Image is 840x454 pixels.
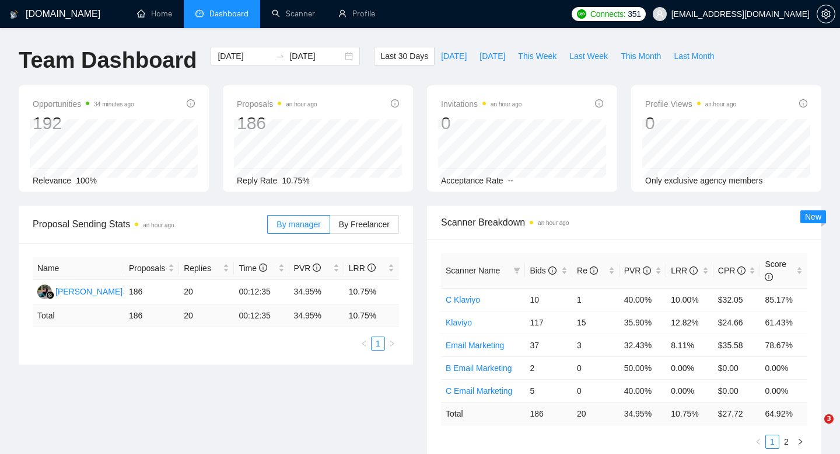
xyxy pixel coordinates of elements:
[391,99,399,108] span: info-circle
[666,379,713,402] td: 0.00%
[446,295,480,304] a: C Klaviyo
[435,47,473,65] button: [DATE]
[569,50,608,63] span: Last Week
[234,280,289,304] td: 00:12:35
[737,266,745,275] span: info-circle
[667,47,720,65] button: Last Month
[765,273,773,281] span: info-circle
[572,356,619,379] td: 0
[37,286,123,296] a: SS[PERSON_NAME]
[286,101,317,108] time: an hour ago
[512,47,563,65] button: This Week
[209,9,249,19] span: Dashboard
[46,291,54,299] img: gigradar-bm.png
[530,266,556,275] span: Bids
[124,280,179,304] td: 186
[760,356,807,379] td: 0.00%
[765,259,786,282] span: Score
[779,435,793,449] li: 2
[800,414,828,442] iframe: Intercom live chat
[525,334,572,356] td: 37
[548,266,556,275] span: info-circle
[619,356,667,379] td: 50.00%
[441,176,503,185] span: Acceptance Rate
[357,337,371,351] li: Previous Page
[824,414,834,424] span: 3
[143,222,174,228] time: an hour ago
[33,97,134,111] span: Opportunities
[275,51,285,61] span: to
[19,47,197,74] h1: Team Dashboard
[760,334,807,356] td: 78.67%
[666,356,713,379] td: 0.00%
[525,402,572,425] td: 186
[179,280,234,304] td: 20
[94,101,134,108] time: 34 minutes ago
[643,266,651,275] span: info-circle
[666,402,713,425] td: 10.75 %
[645,176,763,185] span: Only exclusive agency members
[338,9,375,19] a: userProfile
[441,50,467,63] span: [DATE]
[674,50,714,63] span: Last Month
[313,264,321,272] span: info-circle
[518,50,556,63] span: This Week
[619,379,667,402] td: 40.00%
[184,262,220,275] span: Replies
[349,264,376,273] span: LRR
[780,435,793,448] a: 2
[713,311,761,334] td: $24.66
[33,176,71,185] span: Relevance
[817,9,835,19] a: setting
[237,97,317,111] span: Proposals
[371,337,385,351] li: 1
[446,341,504,350] a: Email Marketing
[33,217,267,231] span: Proposal Sending Stats
[218,50,271,63] input: Start date
[33,304,124,327] td: Total
[441,402,525,425] td: Total
[237,112,317,134] div: 186
[239,264,267,273] span: Time
[619,402,667,425] td: 34.95 %
[441,215,807,230] span: Scanner Breakdown
[491,101,521,108] time: an hour ago
[234,304,289,327] td: 00:12:35
[275,51,285,61] span: swap-right
[689,266,698,275] span: info-circle
[344,280,399,304] td: 10.75%
[508,176,513,185] span: --
[751,435,765,449] li: Previous Page
[760,402,807,425] td: 64.92 %
[793,435,807,449] li: Next Page
[619,288,667,311] td: 40.00%
[713,379,761,402] td: $0.00
[388,340,395,347] span: right
[480,50,505,63] span: [DATE]
[33,112,134,134] div: 192
[385,337,399,351] button: right
[372,337,384,350] a: 1
[137,9,172,19] a: homeHome
[713,334,761,356] td: $35.58
[289,50,342,63] input: End date
[525,356,572,379] td: 2
[511,262,523,279] span: filter
[446,363,512,373] a: B Email Marketing
[367,264,376,272] span: info-circle
[760,311,807,334] td: 61.43%
[713,402,761,425] td: $ 27.72
[76,176,97,185] span: 100%
[817,5,835,23] button: setting
[129,262,166,275] span: Proposals
[805,212,821,221] span: New
[55,285,123,298] div: [PERSON_NAME]
[259,264,267,272] span: info-circle
[645,112,736,134] div: 0
[572,311,619,334] td: 15
[10,5,18,24] img: logo
[124,304,179,327] td: 186
[619,334,667,356] td: 32.43%
[619,311,667,334] td: 35.90%
[590,266,598,275] span: info-circle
